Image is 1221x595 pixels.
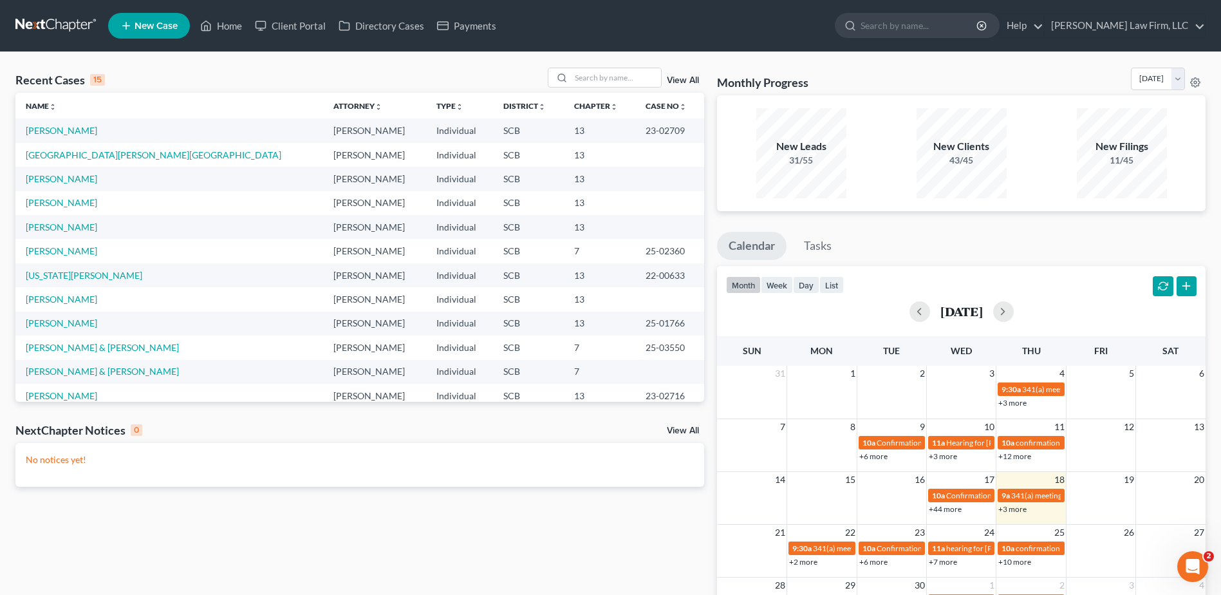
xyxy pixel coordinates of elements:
[917,154,1007,167] div: 43/45
[1123,419,1135,435] span: 12
[635,312,704,335] td: 25-01766
[426,384,494,408] td: Individual
[877,543,1024,553] span: Confirmation Hearing for [PERSON_NAME]
[1123,472,1135,487] span: 19
[1022,345,1041,356] span: Thu
[774,366,787,381] span: 31
[323,312,425,335] td: [PERSON_NAME]
[1198,366,1206,381] span: 6
[426,215,494,239] td: Individual
[332,14,431,37] a: Directory Cases
[1011,491,1135,500] span: 341(a) meeting for [PERSON_NAME]
[26,270,142,281] a: [US_STATE][PERSON_NAME]
[877,438,1023,448] span: Confirmation hearing for [PERSON_NAME]
[774,525,787,540] span: 21
[1123,525,1135,540] span: 26
[493,191,563,215] td: SCB
[1193,419,1206,435] span: 13
[26,453,694,466] p: No notices yet!
[493,360,563,384] td: SCB
[635,239,704,263] td: 25-02360
[90,74,105,86] div: 15
[564,384,635,408] td: 13
[998,451,1031,461] a: +12 more
[333,101,382,111] a: Attorneyunfold_more
[635,335,704,359] td: 25-03550
[564,263,635,287] td: 13
[538,103,546,111] i: unfold_more
[883,345,900,356] span: Tue
[1002,438,1014,448] span: 10a
[15,422,142,438] div: NextChapter Notices
[323,335,425,359] td: [PERSON_NAME]
[493,335,563,359] td: SCB
[998,557,1031,567] a: +10 more
[493,215,563,239] td: SCB
[929,451,957,461] a: +3 more
[1198,578,1206,593] span: 4
[946,491,1094,500] span: Confirmation Hearing for [PERSON_NAME]
[779,419,787,435] span: 7
[1016,438,1160,448] span: confirmation hearing for [PERSON_NAME]
[1077,154,1167,167] div: 11/45
[26,149,281,160] a: [GEOGRAPHIC_DATA][PERSON_NAME][GEOGRAPHIC_DATA]
[1002,384,1021,394] span: 9:30a
[426,335,494,359] td: Individual
[49,103,57,111] i: unfold_more
[1016,543,1160,553] span: confirmation hearing for [PERSON_NAME]
[844,525,857,540] span: 22
[456,103,463,111] i: unfold_more
[792,543,812,553] span: 9:30a
[493,287,563,311] td: SCB
[756,139,846,154] div: New Leads
[913,578,926,593] span: 30
[635,118,704,142] td: 23-02709
[667,76,699,85] a: View All
[1193,525,1206,540] span: 27
[946,543,1045,553] span: hearing for [PERSON_NAME]
[1053,472,1066,487] span: 18
[1193,472,1206,487] span: 20
[26,294,97,305] a: [PERSON_NAME]
[849,366,857,381] span: 1
[918,366,926,381] span: 2
[323,287,425,311] td: [PERSON_NAME]
[375,103,382,111] i: unfold_more
[564,118,635,142] td: 13
[913,525,926,540] span: 23
[503,101,546,111] a: Districtunfold_more
[918,419,926,435] span: 9
[1204,551,1214,562] span: 2
[26,245,97,256] a: [PERSON_NAME]
[26,197,97,208] a: [PERSON_NAME]
[983,419,996,435] span: 10
[1094,345,1108,356] span: Fri
[774,472,787,487] span: 14
[436,101,463,111] a: Typeunfold_more
[789,557,817,567] a: +2 more
[426,360,494,384] td: Individual
[1128,578,1135,593] span: 3
[859,557,888,567] a: +6 more
[493,118,563,142] td: SCB
[743,345,761,356] span: Sun
[679,103,687,111] i: unfold_more
[564,143,635,167] td: 13
[426,118,494,142] td: Individual
[571,68,661,87] input: Search by name...
[717,232,787,260] a: Calendar
[635,263,704,287] td: 22-00633
[1045,14,1205,37] a: [PERSON_NAME] Law Firm, LLC
[983,525,996,540] span: 24
[862,438,875,448] span: 10a
[940,305,983,318] h2: [DATE]
[1000,14,1043,37] a: Help
[844,472,857,487] span: 15
[998,504,1027,514] a: +3 more
[564,191,635,215] td: 13
[194,14,248,37] a: Home
[426,191,494,215] td: Individual
[564,215,635,239] td: 13
[951,345,972,356] span: Wed
[726,276,761,294] button: month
